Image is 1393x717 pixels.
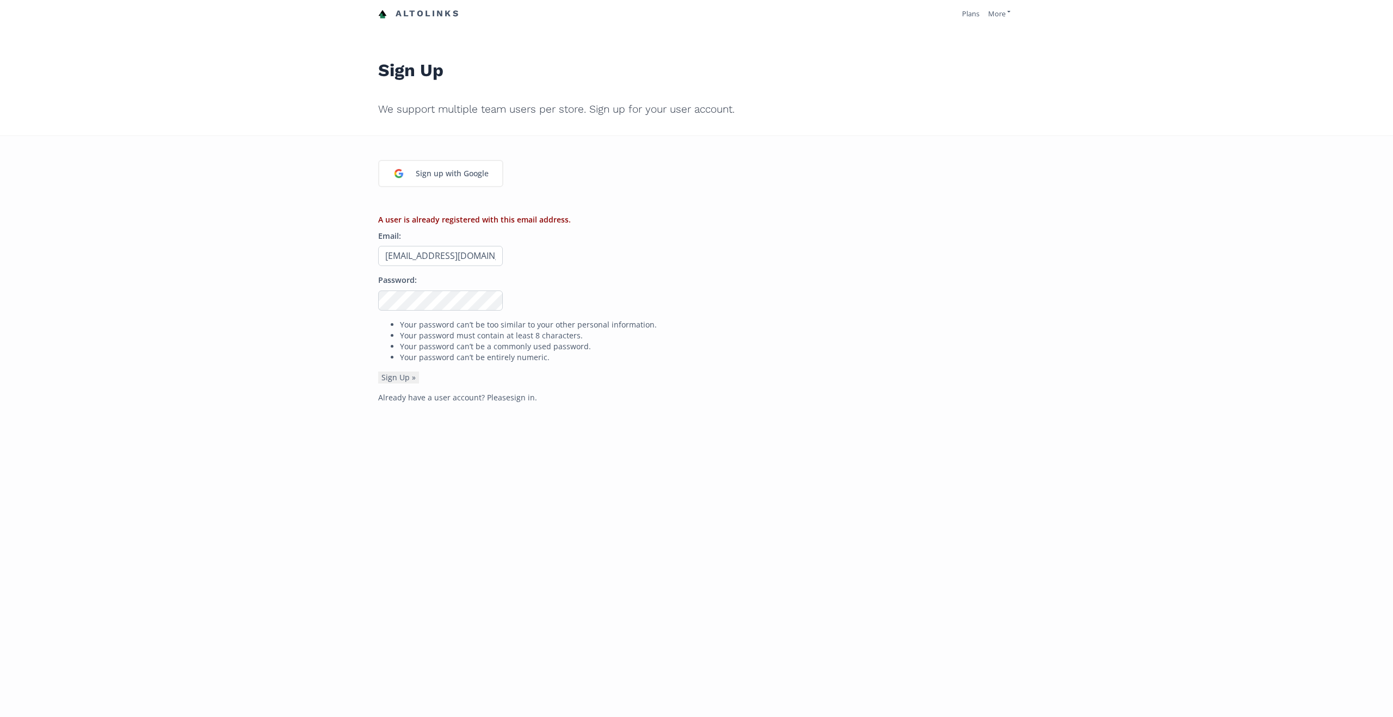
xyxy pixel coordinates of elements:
label: Password: [378,275,417,286]
li: Your password can’t be entirely numeric. [400,352,1015,363]
li: Your password can’t be too similar to your other personal information. [400,319,1015,330]
a: Sign up with Google [378,160,503,187]
a: Plans [962,9,979,18]
label: Email: [378,231,401,242]
button: Sign Up » [378,372,419,384]
img: google_login_logo_184.png [387,162,410,185]
input: Email address [378,246,503,266]
h1: Sign Up [378,36,1015,87]
li: Your password must contain at least 8 characters. [400,330,1015,341]
h2: We support multiple team users per store. Sign up for your user account. [378,96,1015,123]
li: Your password can’t be a commonly used password. [400,341,1015,352]
div: Sign up with Google [410,162,494,185]
p: Already have a user account? Please . [378,392,1015,403]
a: sign in [510,392,535,403]
a: More [988,9,1010,18]
li: A user is already registered with this email address. [378,214,1015,225]
img: favicon-32x32.png [378,10,387,18]
a: Altolinks [378,5,460,23]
